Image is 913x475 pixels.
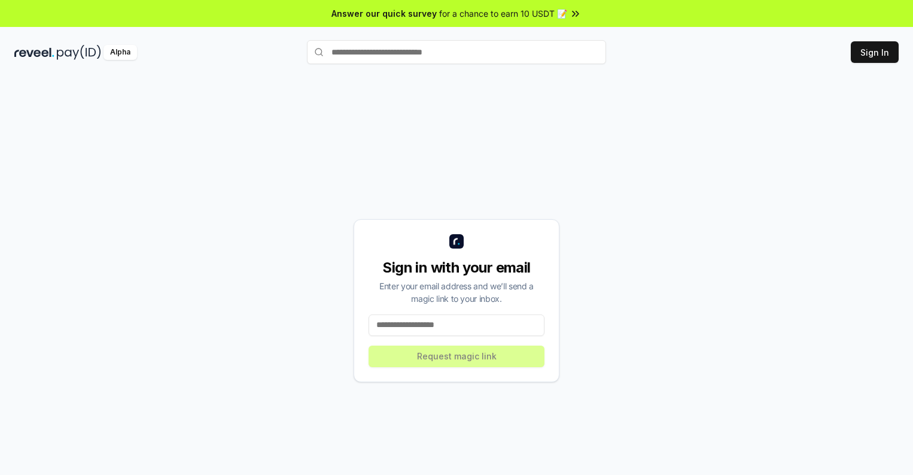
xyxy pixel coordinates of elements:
[331,7,437,20] span: Answer our quick survey
[57,45,101,60] img: pay_id
[369,258,544,277] div: Sign in with your email
[439,7,567,20] span: for a chance to earn 10 USDT 📝
[369,280,544,305] div: Enter your email address and we’ll send a magic link to your inbox.
[14,45,54,60] img: reveel_dark
[449,234,464,249] img: logo_small
[104,45,137,60] div: Alpha
[851,41,899,63] button: Sign In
